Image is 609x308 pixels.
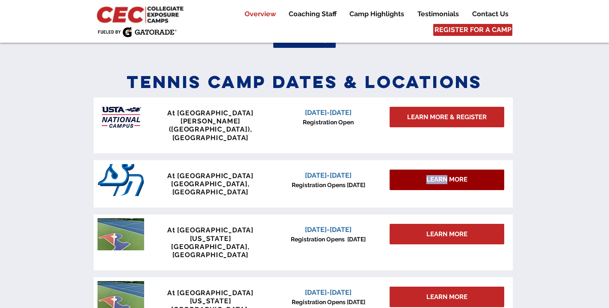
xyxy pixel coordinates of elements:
[413,9,463,19] p: Testimonials
[232,9,514,19] nav: Site
[345,9,408,19] p: Camp Highlights
[426,175,467,184] span: LEARN MORE
[98,101,144,133] img: USTA Campus image_edited.jpg
[169,117,252,141] span: [PERSON_NAME] ([GEOGRAPHIC_DATA]), [GEOGRAPHIC_DATA]
[343,9,411,19] a: Camp Highlights
[390,170,504,190] div: LEARN MORE
[292,182,365,188] span: Registration Opens [DATE]
[282,9,343,19] a: Coaching Staff
[426,293,467,302] span: LEARN MORE
[171,180,249,196] span: [GEOGRAPHIC_DATA], [GEOGRAPHIC_DATA]
[305,288,352,296] span: [DATE]-[DATE]
[305,171,352,179] span: [DATE]-[DATE]
[167,289,254,305] span: At [GEOGRAPHIC_DATA][US_STATE]
[390,224,504,244] a: LEARN MORE
[167,226,254,242] span: At [GEOGRAPHIC_DATA][US_STATE]
[305,226,352,234] span: [DATE]-[DATE]
[466,9,514,19] a: Contact Us
[305,109,352,117] span: [DATE]-[DATE]
[98,27,177,37] img: Fueled by Gatorade.png
[171,243,249,259] span: [GEOGRAPHIC_DATA], [GEOGRAPHIC_DATA]
[167,172,254,180] span: At [GEOGRAPHIC_DATA]
[127,71,482,93] span: Tennis Camp Dates & Locations
[98,218,144,250] img: penn tennis courts with logo.jpeg
[411,9,465,19] a: Testimonials
[292,299,365,305] span: Registration Opens [DATE]
[433,24,512,36] a: REGISTER FOR A CAMP
[98,164,144,196] img: San_Diego_Toreros_logo.png
[390,287,504,307] a: LEARN MORE
[435,25,511,35] span: REGISTER FOR A CAMP
[284,9,341,19] p: Coaching Staff
[291,236,366,243] span: Registration Opens [DATE]
[167,109,254,117] span: At [GEOGRAPHIC_DATA]
[407,113,487,122] span: LEARN MORE & REGISTER
[390,107,504,127] a: LEARN MORE & REGISTER
[238,9,282,19] a: Overview
[95,4,187,24] img: CEC Logo Primary_edited.jpg
[468,9,513,19] p: Contact Us
[303,119,354,126] span: Registration Open
[426,230,467,239] span: LEARN MORE
[240,9,280,19] p: Overview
